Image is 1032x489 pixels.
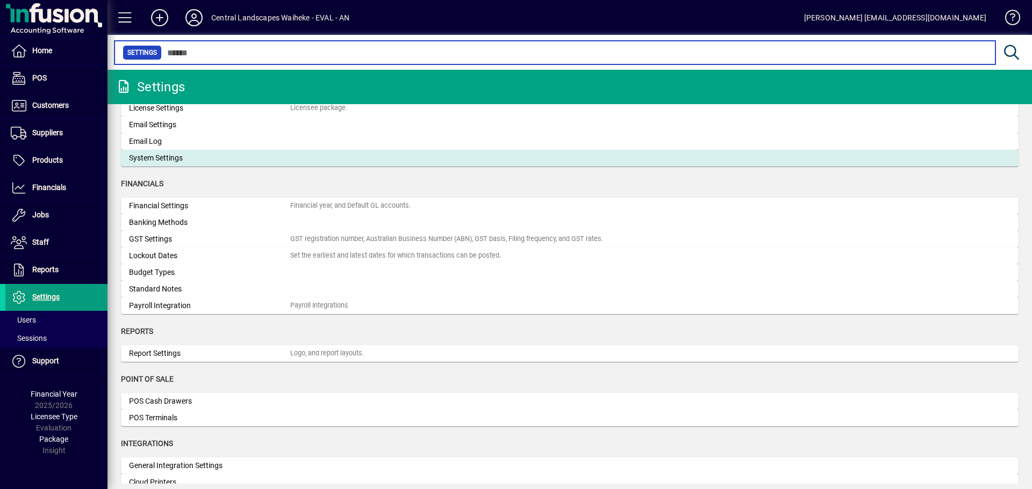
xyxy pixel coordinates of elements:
span: POS [32,74,47,82]
a: Budget Types [121,264,1019,281]
div: Email Settings [129,119,290,130]
div: Report Settings [129,348,290,359]
div: Budget Types [129,267,290,278]
span: Sessions [11,334,47,342]
span: Point of Sale [121,375,174,383]
div: General Integration Settings [129,460,290,471]
div: Logo, and report layouts. [290,348,364,359]
a: Banking Methods [121,214,1019,231]
div: Standard Notes [129,283,290,295]
div: Settings [116,78,185,96]
a: Payroll IntegrationPayroll Integrations [121,297,1019,314]
a: Support [5,348,107,375]
span: Settings [32,293,60,301]
span: Financials [121,179,163,188]
span: Reports [32,265,59,274]
div: Financial year, and Default GL accounts. [290,201,411,211]
a: License SettingsLicensee package. [121,100,1019,116]
span: Users [11,316,36,324]
a: Lockout DatesSet the earliest and latest dates for which transactions can be posted. [121,247,1019,264]
a: General Integration Settings [121,457,1019,474]
div: Payroll Integration [129,300,290,311]
a: System Settings [121,150,1019,166]
a: Suppliers [5,120,107,147]
div: System Settings [129,152,290,164]
div: Licensee package. [290,103,347,113]
a: GST SettingsGST registration number, Australian Business Number (ABN), GST basis, Filing frequenc... [121,231,1019,247]
div: Central Landscapes Waiheke - EVAL - AN [211,9,350,26]
a: Home [5,38,107,64]
div: POS Terminals [129,412,290,424]
a: Reports [5,257,107,283]
span: Financials [32,183,66,192]
a: Email Log [121,133,1019,150]
div: License Settings [129,103,290,114]
div: Cloud Printers [129,477,290,488]
span: Integrations [121,439,173,448]
a: Financial SettingsFinancial year, and Default GL accounts. [121,198,1019,214]
div: Payroll Integrations [290,301,348,311]
button: Add [142,8,177,27]
span: Jobs [32,210,49,219]
span: Settings [127,47,157,58]
a: Staff [5,229,107,256]
a: Report SettingsLogo, and report layouts. [121,345,1019,362]
div: GST Settings [129,233,290,245]
a: Financials [5,174,107,201]
div: Set the earliest and latest dates for which transactions can be posted. [290,251,501,261]
button: Profile [177,8,211,27]
div: POS Cash Drawers [129,396,290,407]
span: Staff [32,238,49,246]
span: Licensee Type [31,412,77,421]
a: Email Settings [121,116,1019,133]
span: Suppliers [32,128,63,137]
span: Reports [121,327,153,335]
a: POS Terminals [121,410,1019,426]
div: Banking Methods [129,217,290,228]
a: Knowledge Base [997,2,1019,37]
span: Home [32,46,52,55]
a: Customers [5,92,107,119]
span: Package [39,435,68,443]
div: Financial Settings [129,200,290,211]
span: Products [32,156,63,164]
span: Support [32,356,59,365]
div: [PERSON_NAME] [EMAIL_ADDRESS][DOMAIN_NAME] [804,9,986,26]
a: Products [5,147,107,174]
span: Customers [32,101,69,110]
a: POS Cash Drawers [121,393,1019,410]
div: GST registration number, Australian Business Number (ABN), GST basis, Filing frequency, and GST r... [290,234,603,244]
div: Email Log [129,136,290,147]
a: Users [5,311,107,329]
a: Sessions [5,329,107,347]
a: Jobs [5,202,107,229]
span: Financial Year [31,390,77,398]
div: Lockout Dates [129,250,290,261]
a: POS [5,65,107,92]
a: Standard Notes [121,281,1019,297]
